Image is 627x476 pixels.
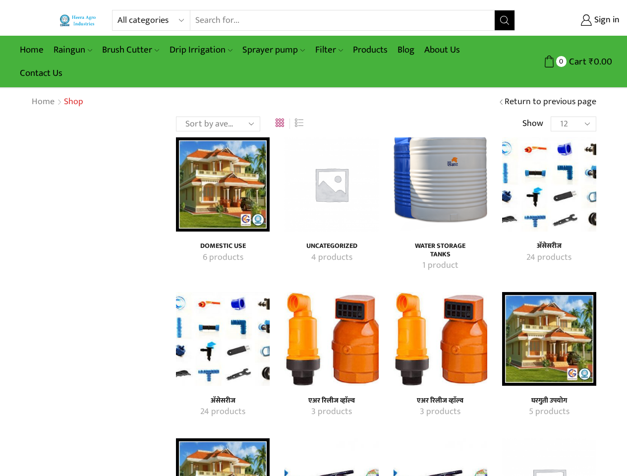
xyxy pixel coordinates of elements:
[404,397,476,405] h4: एअर रिलीज व्हाॅल्व
[176,292,270,386] a: Visit product category अ‍ॅसेसरीज
[176,292,270,386] img: अ‍ॅसेसरीज
[176,137,270,231] img: Domestic Use
[404,242,476,259] h4: Water Storage Tanks
[310,38,348,61] a: Filter
[419,38,465,61] a: About Us
[15,61,67,85] a: Contact Us
[176,117,260,131] select: Shop order
[187,406,259,418] a: Visit product category अ‍ॅसेसरीज
[404,242,476,259] a: Visit product category Water Storage Tanks
[393,38,419,61] a: Blog
[589,54,612,69] bdi: 0.00
[404,397,476,405] a: Visit product category एअर रिलीज व्हाॅल्व
[295,397,367,405] a: Visit product category एअर रिलीज व्हाॅल्व
[15,38,49,61] a: Home
[285,137,378,231] img: Uncategorized
[237,38,310,61] a: Sprayer pump
[187,251,259,264] a: Visit product category Domestic Use
[404,259,476,272] a: Visit product category Water Storage Tanks
[295,242,367,250] a: Visit product category Uncategorized
[176,137,270,231] a: Visit product category Domestic Use
[295,251,367,264] a: Visit product category Uncategorized
[187,242,259,250] a: Visit product category Domestic Use
[505,96,596,109] a: Return to previous page
[567,55,586,68] span: Cart
[187,397,259,405] a: Visit product category अ‍ॅसेसरीज
[311,406,352,418] mark: 3 products
[200,406,245,418] mark: 24 products
[31,96,55,109] a: Home
[203,251,243,264] mark: 6 products
[394,292,487,386] img: एअर रिलीज व्हाॅल्व
[311,251,352,264] mark: 4 products
[394,137,487,231] img: Water Storage Tanks
[165,38,237,61] a: Drip Irrigation
[285,292,378,386] img: एअर रिलीज व्हाॅल्व
[295,242,367,250] h4: Uncategorized
[495,10,514,30] button: Search button
[589,54,594,69] span: ₹
[420,406,460,418] mark: 3 products
[556,56,567,66] span: 0
[285,137,378,231] a: Visit product category Uncategorized
[285,292,378,386] a: Visit product category एअर रिलीज व्हाॅल्व
[187,242,259,250] h4: Domestic Use
[295,406,367,418] a: Visit product category एअर रिलीज व्हाॅल्व
[97,38,164,61] a: Brush Cutter
[31,96,83,109] nav: Breadcrumb
[187,397,259,405] h4: अ‍ॅसेसरीज
[295,397,367,405] h4: एअर रिलीज व्हाॅल्व
[394,292,487,386] a: Visit product category एअर रिलीज व्हाॅल्व
[525,53,612,71] a: 0 Cart ₹0.00
[64,97,83,108] h1: Shop
[592,14,620,27] span: Sign in
[530,11,620,29] a: Sign in
[49,38,97,61] a: Raingun
[348,38,393,61] a: Products
[190,10,495,30] input: Search for...
[404,406,476,418] a: Visit product category एअर रिलीज व्हाॅल्व
[422,259,458,272] mark: 1 product
[394,137,487,231] a: Visit product category Water Storage Tanks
